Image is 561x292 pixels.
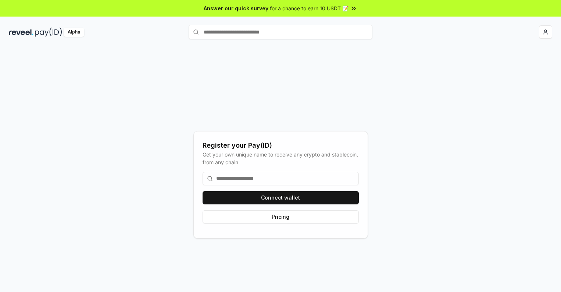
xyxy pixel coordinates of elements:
div: Get your own unique name to receive any crypto and stablecoin, from any chain [203,151,359,166]
div: Register your Pay(ID) [203,140,359,151]
img: pay_id [35,28,62,37]
span: for a chance to earn 10 USDT 📝 [270,4,349,12]
span: Answer our quick survey [204,4,268,12]
button: Pricing [203,210,359,224]
img: reveel_dark [9,28,33,37]
div: Alpha [64,28,84,37]
button: Connect wallet [203,191,359,204]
